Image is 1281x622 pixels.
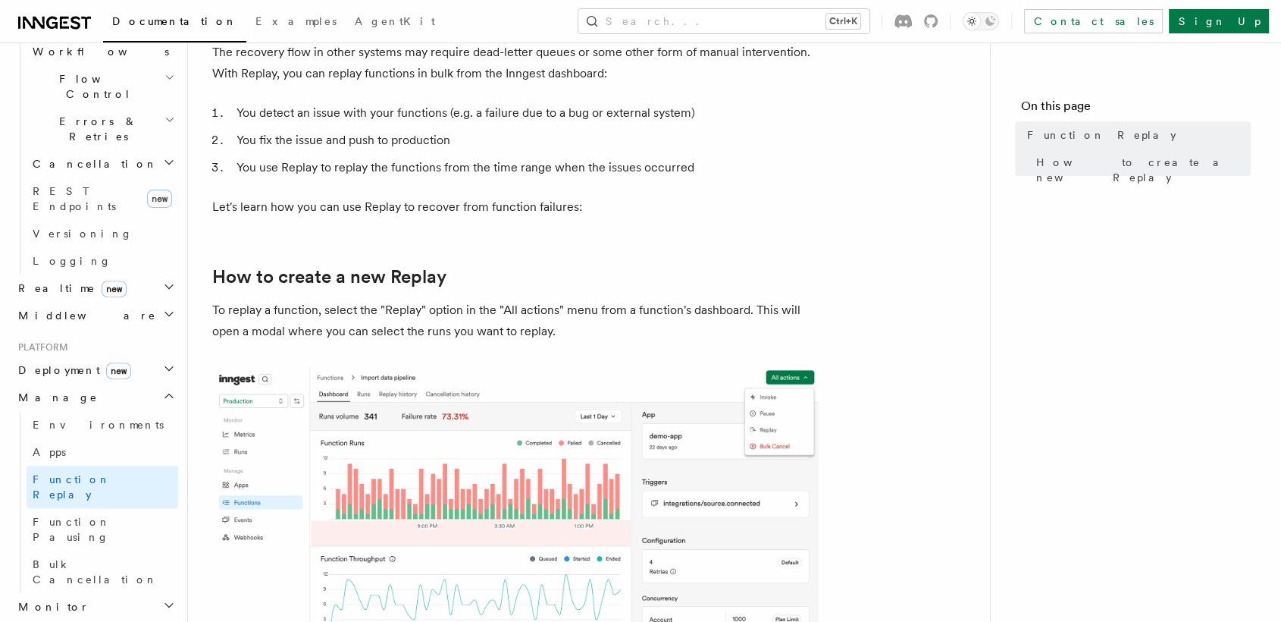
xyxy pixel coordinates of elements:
[27,150,178,177] button: Cancellation
[27,71,164,102] span: Flow Control
[33,228,133,240] span: Versioning
[27,466,178,508] a: Function Replay
[27,551,178,593] a: Bulk Cancellation
[33,516,111,543] span: Function Pausing
[33,255,111,267] span: Logging
[27,23,178,65] button: Steps & Workflows
[1027,127,1176,143] span: Function Replay
[1169,9,1269,33] a: Sign Up
[1030,149,1251,191] a: How to create a new Replay
[27,247,178,275] a: Logging
[12,302,178,329] button: Middleware
[212,196,819,218] p: Let's learn how you can use Replay to recover from function failures:
[33,185,116,212] span: REST Endpoints
[12,411,178,593] div: Manage
[27,114,164,144] span: Errors & Retries
[963,12,999,30] button: Toggle dark mode
[12,341,68,353] span: Platform
[106,363,131,379] span: new
[27,438,178,466] a: Apps
[27,29,169,59] span: Steps & Workflows
[27,65,178,108] button: Flow Control
[232,157,819,178] li: You use Replay to replay the functions from the time range when the issues occurred
[103,5,246,42] a: Documentation
[826,14,860,29] kbd: Ctrl+K
[12,390,98,405] span: Manage
[12,357,178,384] button: Deploymentnew
[232,130,819,151] li: You fix the issue and push to production
[27,220,178,247] a: Versioning
[27,508,178,551] a: Function Pausing
[33,419,164,431] span: Environments
[346,5,444,41] a: AgentKit
[12,363,131,378] span: Deployment
[102,281,127,297] span: new
[12,281,127,296] span: Realtime
[1021,121,1251,149] a: Function Replay
[355,15,435,27] span: AgentKit
[232,102,819,124] li: You detect an issue with your functions (e.g. a failure due to a bug or external system)
[578,9,869,33] button: Search...Ctrl+K
[27,411,178,438] a: Environments
[27,177,178,220] a: REST Endpointsnew
[246,5,346,41] a: Examples
[27,108,178,150] button: Errors & Retries
[12,599,89,614] span: Monitor
[12,308,156,323] span: Middleware
[12,275,178,302] button: Realtimenew
[212,266,446,287] a: How to create a new Replay
[212,42,819,84] p: The recovery flow in other systems may require dead-letter queues or some other form of manual in...
[1021,97,1251,121] h4: On this page
[255,15,337,27] span: Examples
[212,300,819,342] p: To replay a function, select the "Replay" option in the "All actions" menu from a function's dash...
[12,384,178,411] button: Manage
[12,593,178,620] button: Monitor
[27,156,158,171] span: Cancellation
[147,190,172,208] span: new
[1024,9,1163,33] a: Contact sales
[1036,155,1251,185] span: How to create a new Replay
[112,15,237,27] span: Documentation
[33,558,158,586] span: Bulk Cancellation
[33,446,66,458] span: Apps
[33,473,111,501] span: Function Replay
